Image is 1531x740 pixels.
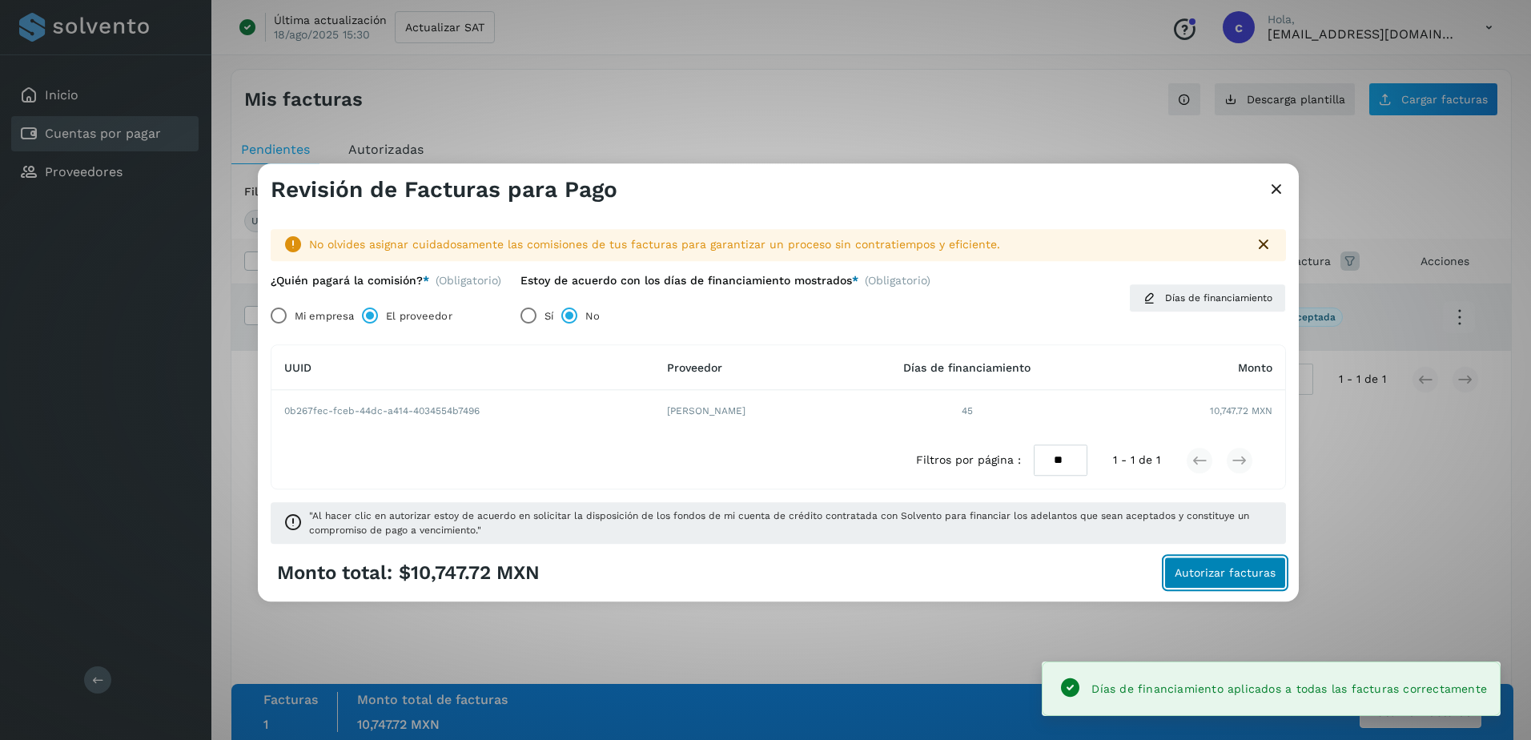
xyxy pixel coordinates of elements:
button: Días de financiamiento [1129,284,1286,313]
span: Días de financiamiento aplicados a todas las facturas correctamente [1091,682,1487,695]
span: (Obligatorio) [436,274,501,288]
span: Días de financiamiento [903,361,1031,374]
span: "Al hacer clic en autorizar estoy de acuerdo en solicitar la disposición de los fondos de mi cuen... [309,509,1273,538]
span: Filtros por página : [916,452,1021,469]
label: Sí [544,300,553,332]
label: ¿Quién pagará la comisión? [271,274,429,288]
span: Monto total: [277,561,392,585]
span: 10,747.72 MXN [1210,404,1272,419]
td: 45 [834,391,1099,432]
td: [PERSON_NAME] [654,391,834,432]
td: 0b267fec-fceb-44dc-a414-4034554b7496 [271,391,654,432]
span: Monto [1238,361,1272,374]
span: UUID [284,361,311,374]
label: El proveedor [386,300,452,332]
span: Días de financiamiento [1165,292,1272,306]
label: No [585,300,600,332]
button: Autorizar facturas [1164,557,1286,589]
span: (Obligatorio) [865,274,930,294]
h3: Revisión de Facturas para Pago [271,176,617,203]
label: Estoy de acuerdo con los días de financiamiento mostrados [520,274,858,288]
span: Autorizar facturas [1175,568,1276,579]
label: Mi empresa [295,300,354,332]
span: Proveedor [667,361,722,374]
span: 1 - 1 de 1 [1113,452,1160,469]
span: $10,747.72 MXN [399,561,540,585]
div: No olvides asignar cuidadosamente las comisiones de tus facturas para garantizar un proceso sin c... [309,236,1241,253]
